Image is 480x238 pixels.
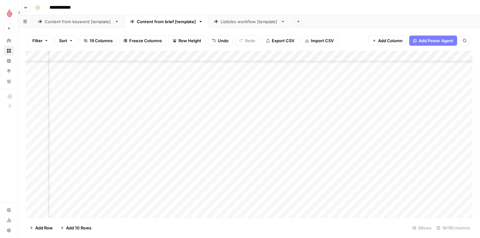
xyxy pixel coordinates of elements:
a: Insights [4,56,14,66]
a: Your Data [4,76,14,86]
span: Redo [245,37,255,44]
span: Freeze Columns [129,37,162,44]
img: Lightspeed Logo [4,7,15,19]
a: Content from brief [template] [124,15,208,28]
div: Listicles workflow [template] [221,18,278,25]
button: Add Power Agent [409,36,457,46]
button: Sort [55,36,77,46]
a: Listicles workflow [template] [208,15,290,28]
span: Import CSV [311,37,334,44]
a: Opportunities [4,66,14,76]
span: Add Row [35,225,53,231]
div: 19/19 Columns [434,223,472,233]
span: Add 10 Rows [66,225,91,231]
a: Settings [4,205,14,215]
a: Usage [4,215,14,225]
a: Home [4,36,14,46]
span: Filter [32,37,43,44]
span: Row Height [178,37,201,44]
button: Freeze Columns [119,36,166,46]
button: Undo [208,36,233,46]
button: Workspace: Lightspeed [4,5,14,21]
a: Content from keyword [template] [32,15,124,28]
span: Add Power Agent [419,37,453,44]
button: Import CSV [301,36,338,46]
a: Browse [4,46,14,56]
span: Export CSV [272,37,294,44]
span: Undo [218,37,229,44]
button: Filter [28,36,52,46]
button: Add Column [368,36,407,46]
button: Add Row [26,223,57,233]
button: 19 Columns [80,36,117,46]
div: Content from keyword [template] [45,18,112,25]
button: Redo [235,36,259,46]
div: 8 Rows [410,223,434,233]
button: Row Height [169,36,205,46]
div: Content from brief [template] [137,18,196,25]
span: Add Column [378,37,403,44]
span: 19 Columns [90,37,113,44]
button: Export CSV [262,36,298,46]
button: Add 10 Rows [57,223,95,233]
span: Sort [59,37,67,44]
button: Help + Support [4,225,14,235]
